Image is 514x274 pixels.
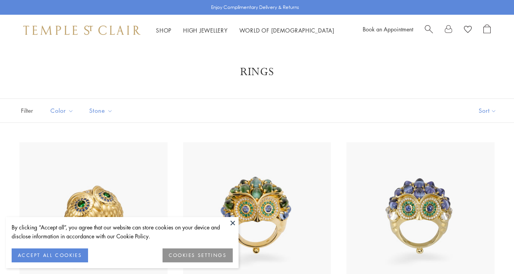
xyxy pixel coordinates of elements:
p: Enjoy Complimentary Delivery & Returns [211,3,299,11]
div: By clicking “Accept all”, you agree that our website can store cookies on your device and disclos... [12,223,233,241]
a: High JewelleryHigh Jewellery [183,26,228,34]
a: Open Shopping Bag [483,24,491,36]
button: ACCEPT ALL COOKIES [12,248,88,262]
span: Color [47,106,80,115]
a: ShopShop [156,26,171,34]
button: COOKIES SETTINGS [163,248,233,262]
a: View Wishlist [464,24,472,36]
button: Stone [83,102,119,119]
nav: Main navigation [156,26,334,35]
iframe: Gorgias live chat messenger [475,238,506,266]
button: Show sort by [461,99,514,122]
a: Search [425,24,433,36]
a: Book an Appointment [363,25,413,33]
a: World of [DEMOGRAPHIC_DATA]World of [DEMOGRAPHIC_DATA] [239,26,334,34]
button: Color [45,102,80,119]
h1: Rings [31,65,483,79]
img: Temple St. Clair [23,26,140,35]
span: Stone [85,106,119,115]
